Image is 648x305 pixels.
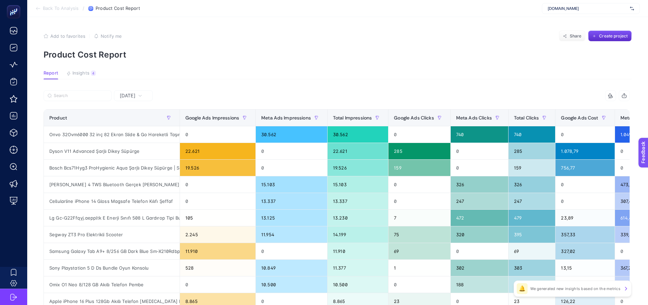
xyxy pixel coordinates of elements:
div: 11.910 [180,243,255,259]
div: 0 [256,143,327,159]
span: Product Cost Report [96,6,140,11]
div: 0 [256,160,327,176]
div: 69 [388,243,450,259]
div: 13,15 [555,260,614,276]
div: 75 [388,226,450,243]
div: 30.562 [256,126,327,143]
div: 19.526 [328,160,388,176]
span: Total Clicks [514,115,539,121]
span: Create project [599,33,628,39]
div: 0 [555,193,614,209]
div: 22.621 [328,143,388,159]
div: 0 [451,160,508,176]
div: 11.954 [256,226,327,243]
div: 30.562 [328,126,388,143]
div: 1.078,79 [555,143,614,159]
button: Notify me [94,33,122,39]
span: Product [49,115,67,121]
div: 13.230 [328,210,388,226]
span: Meta Ads Impressions [261,115,311,121]
div: 479 [509,210,555,226]
div: 10.849 [256,260,327,276]
div: 11.910 [328,243,388,259]
div: 0 [388,276,450,293]
button: Add to favorites [44,33,85,39]
p: We generated new insights based on the metrics [530,286,620,291]
div: 0 [180,126,255,143]
div: 0 [555,126,614,143]
div: 0 [180,276,255,293]
div: 528 [180,260,255,276]
span: / [83,5,84,11]
div: 10.500 [328,276,388,293]
img: svg%3e [630,5,634,12]
div: 15.103 [328,176,388,193]
div: Samsung Galaxy Tab A9+ 8/256 GB Dark Blue Sm-X210Rdbptur [44,243,180,259]
div: 105 [180,210,255,226]
div: 740 [509,126,555,143]
div: 159 [388,160,450,176]
div: 327,02 [555,243,614,259]
div: 285 [388,143,450,159]
button: Share [559,31,585,42]
div: 4 [91,70,96,76]
div: 10.500 [256,276,327,293]
span: Google Ads Impressions [185,115,239,121]
div: 13.337 [256,193,327,209]
button: Create project [588,31,632,42]
span: Insights [72,70,89,76]
span: Feedback [4,2,26,7]
div: Dyson V11 Advanced Şarjlı Dikey Süpürge [44,143,180,159]
span: Add to favorites [50,33,85,39]
div: 756,77 [555,160,614,176]
div: 247 [509,193,555,209]
div: 326 [451,176,508,193]
div: 395 [509,226,555,243]
div: 320 [451,226,508,243]
div: 0 [555,276,614,293]
span: Notify me [101,33,122,39]
div: 0 [180,193,255,209]
div: 303 [509,260,555,276]
span: [DOMAIN_NAME] [548,6,627,11]
span: Share [570,33,582,39]
div: 0 [180,176,255,193]
div: Onvo 32Ovm6000 32 inç 82 Ekran Slide & Go Hareketli Taşınabilir Android Smart LED (Dokunmatik Ekran) [44,126,180,143]
div: 69 [509,243,555,259]
div: Segway ZT3 Pro Elektrikli Scooter [44,226,180,243]
div: 19.526 [180,160,255,176]
span: Google Ads Clicks [394,115,434,121]
div: 0 [451,243,508,259]
div: 0 [555,176,614,193]
div: 326 [509,176,555,193]
div: 0 [388,126,450,143]
span: Back To Analysis [43,6,79,11]
div: [PERSON_NAME] 4 TWS Bluetooth Gerçek [PERSON_NAME] İçi Kulaklık Krem KI /M [44,176,180,193]
div: 0 [451,143,508,159]
div: 2.245 [180,226,255,243]
span: [DATE] [120,92,135,99]
div: 13.125 [256,210,327,226]
div: 1 [388,260,450,276]
div: 22.621 [180,143,255,159]
div: 0 [388,193,450,209]
span: Google Ads Cost [561,115,598,121]
div: 188 [451,276,508,293]
div: 159 [509,160,555,176]
div: 247 [451,193,508,209]
input: Search [54,93,107,98]
p: Product Cost Report [44,50,632,60]
div: 302 [451,260,508,276]
div: 🔔 [517,283,528,294]
div: Sony Playstation 5 D Ds Bundle Oyun Konsolu [44,260,180,276]
div: 7 [388,210,450,226]
div: 0 [256,243,327,259]
div: 11.377 [328,260,388,276]
div: Cellularline iPhone 14 Gloss Magsafe Telefon Kılıfı Şeffaf [44,193,180,209]
span: Report [44,70,58,76]
div: 188 [509,276,555,293]
div: 13.337 [328,193,388,209]
div: 472 [451,210,508,226]
div: 23,89 [555,210,614,226]
span: Meta Ads Clicks [456,115,492,121]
